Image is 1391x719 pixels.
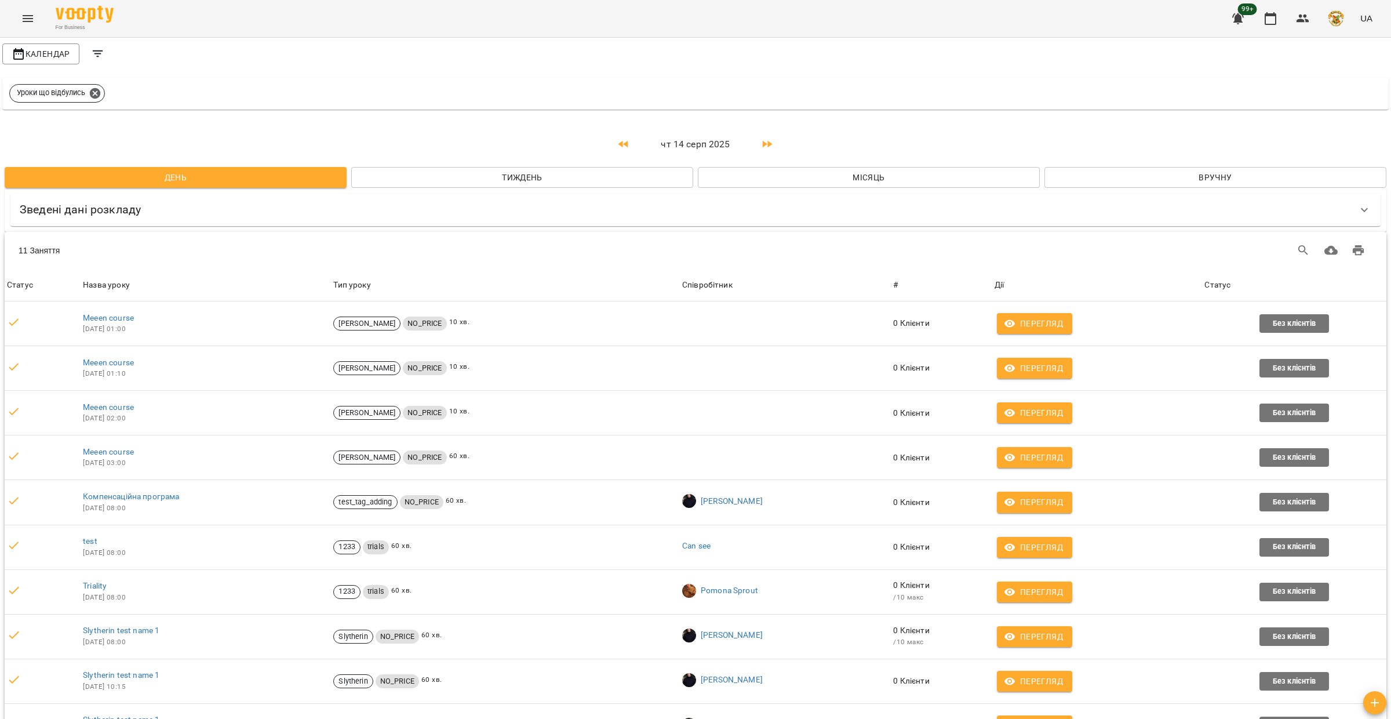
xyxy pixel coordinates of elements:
img: e4fadf5fdc8e1f4c6887bfc6431a60f1.png [1328,10,1344,27]
button: Перегляд [997,313,1072,334]
span: NO_PRICE [376,676,419,687]
p: 0 Клієнти [893,408,989,419]
img: ad7e999b06c9aeaf2ae83e880ee3e2bd.jpg [682,494,696,508]
span: UA [1360,12,1372,24]
span: For Business [56,24,114,31]
button: Перегляд [997,671,1072,692]
a: Meeen course [83,402,134,412]
div: # [893,278,989,292]
p: 0 Клієнти [893,452,989,464]
button: Перегляд [997,402,1072,423]
span: NO_PRICE [403,318,446,329]
div: Співробітник [682,278,889,292]
a: test [83,536,97,546]
a: Компенсаційна програма [83,492,179,501]
span: / 10 макс [893,638,923,646]
span: Перегляд [1006,451,1063,464]
a: Triality [83,581,107,590]
div: 11 Заняття [19,245,675,256]
span: NO_PRICE [403,408,446,418]
img: Voopty Logo [56,6,114,23]
button: Filters [84,40,112,68]
span: Вручну [1054,170,1377,184]
button: Місяць [698,167,1040,188]
span: trials [363,542,389,552]
span: 60 хв. [449,451,469,464]
p: 0 Клієнти [893,497,989,509]
span: Перегляд [1006,585,1063,599]
button: Створити урок [1363,691,1386,714]
div: Table Toolbar [5,232,1386,269]
span: NO_PRICE [400,497,443,507]
span: 1233 [334,586,360,597]
button: Вручну [1044,167,1386,188]
span: 60 хв. [391,540,412,554]
span: Перегляд [1006,317,1063,331]
button: Перегляд [997,447,1072,468]
span: Без клієнтів [1268,631,1321,642]
p: 0 Клієнти [893,580,989,591]
h6: Зведені дані розкладу [20,201,141,219]
a: [PERSON_NAME] [701,674,763,686]
span: [DATE] 08:00 [83,547,329,559]
span: Без клієнтів [1268,408,1321,418]
span: Перегляд [1006,630,1063,644]
span: 60 хв. [446,495,466,509]
a: Meeen course [83,447,134,456]
span: Slytherin [334,631,372,642]
button: Завантажити CSV [1317,237,1345,264]
div: Статус [1204,278,1384,292]
span: NO_PRICE [403,452,446,463]
span: NO_PRICE [376,631,419,642]
span: [PERSON_NAME] [334,318,400,329]
span: [DATE] 02:00 [83,413,329,424]
p: 0 Клієнти [893,625,989,637]
button: Друк [1345,237,1372,264]
button: Тиждень [351,167,693,188]
span: test_tag_adding [334,497,396,507]
div: Тип уроку [333,278,678,292]
button: Перегляд [997,537,1072,558]
button: Перегляд [997,358,1072,379]
span: Місяць [707,170,1030,184]
span: [DATE] 01:00 [83,324,329,335]
div: Дії [995,278,1200,292]
p: 0 Клієнти [893,542,989,553]
p: 0 Клієнти [893,318,989,329]
span: 10 хв. [449,317,469,331]
button: Menu [14,5,42,32]
a: Pomona Sprout [701,585,758,597]
a: Meeen course [83,313,134,322]
button: UA [1356,8,1377,29]
span: Без клієнтів [1268,452,1321,463]
a: Slytherin test name 1 [83,626,159,635]
p: 0 Клієнти [893,676,989,687]
span: 60 хв. [421,674,442,688]
button: Перегляд [997,582,1072,602]
span: Уроки що відбулись [10,88,92,98]
a: Can see [682,540,711,552]
span: [DATE] 10:15 [83,681,329,693]
button: День [5,167,347,188]
p: 0 Клієнти [893,362,989,374]
span: / 10 макс [893,593,923,601]
span: Без клієнтів [1268,318,1321,329]
span: NO_PRICE [403,363,446,373]
span: [PERSON_NAME] [334,452,400,463]
span: 10 хв. [449,406,469,420]
span: [DATE] 08:00 [83,637,329,648]
span: Перегляд [1006,406,1063,420]
span: Slytherin [334,676,372,687]
span: Календар [12,47,70,61]
span: 99+ [1238,3,1257,15]
span: [DATE] 08:00 [83,503,329,514]
span: [PERSON_NAME] [334,363,400,373]
span: trials [363,586,389,597]
span: Перегляд [1006,495,1063,509]
a: [PERSON_NAME] [701,630,763,641]
span: Без клієнтів [1268,363,1321,373]
span: Перегляд [1006,361,1063,375]
span: Без клієнтів [1268,497,1321,507]
span: 1233 [334,542,360,552]
span: Без клієнтів [1268,586,1321,597]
